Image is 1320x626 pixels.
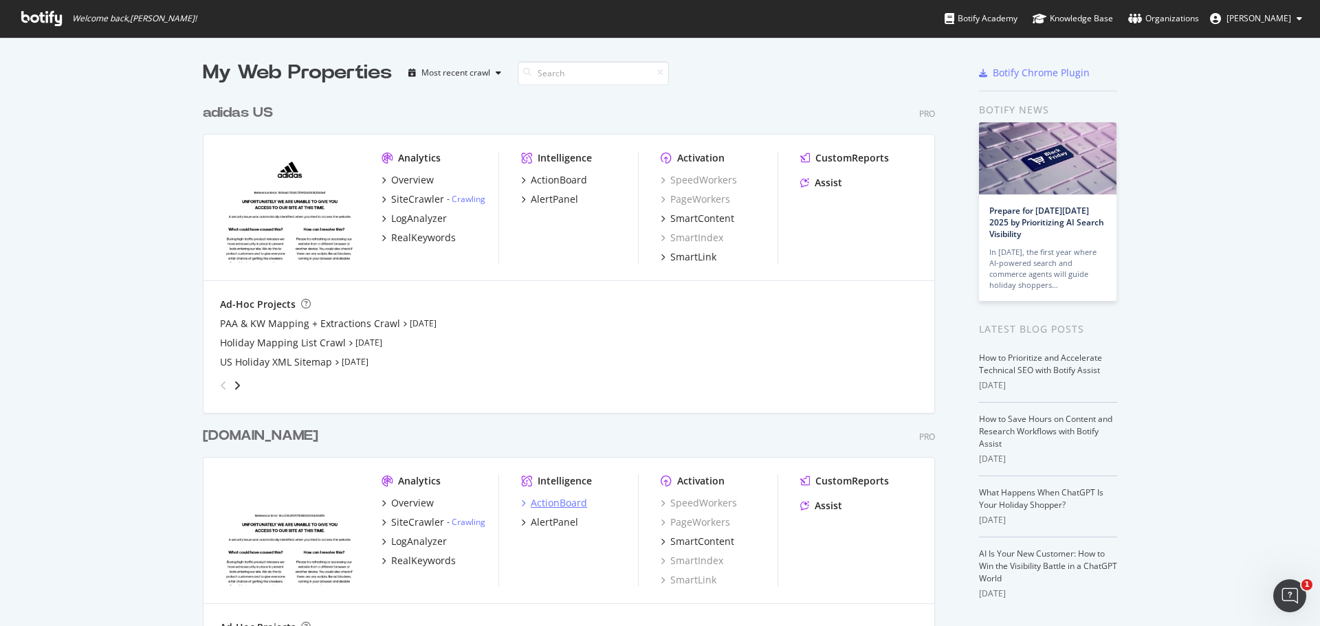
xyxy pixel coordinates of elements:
div: Activation [677,474,725,488]
div: My Web Properties [203,59,392,87]
div: RealKeywords [391,231,456,245]
a: SmartLink [661,250,716,264]
a: How to Prioritize and Accelerate Technical SEO with Botify Assist [979,352,1102,376]
a: CustomReports [800,151,889,165]
div: In [DATE], the first year where AI-powered search and commerce agents will guide holiday shoppers… [989,247,1106,291]
div: - [447,516,485,528]
span: Welcome back, [PERSON_NAME] ! [72,13,197,24]
img: adidas.com/us [220,151,360,262]
div: Analytics [398,151,441,165]
a: SmartContent [661,535,734,548]
div: AlertPanel [531,515,578,529]
button: [PERSON_NAME] [1199,8,1313,30]
div: adidas US [203,103,273,123]
a: PageWorkers [661,192,730,206]
a: Prepare for [DATE][DATE] 2025 by Prioritizing AI Search Visibility [989,205,1104,240]
a: SiteCrawler- Crawling [382,192,485,206]
a: AlertPanel [521,192,578,206]
a: What Happens When ChatGPT Is Your Holiday Shopper? [979,487,1103,511]
div: Latest Blog Posts [979,322,1117,337]
a: [DATE] [342,356,368,368]
a: SmartLink [661,573,716,587]
div: angle-right [232,379,242,392]
a: LogAnalyzer [382,212,447,225]
a: SmartContent [661,212,734,225]
div: Overview [391,173,434,187]
a: Assist [800,499,842,513]
img: Prepare for Black Friday 2025 by Prioritizing AI Search Visibility [979,122,1116,194]
div: Intelligence [538,474,592,488]
div: Assist [815,176,842,190]
div: LogAnalyzer [391,535,447,548]
input: Search [518,61,669,85]
a: PageWorkers [661,515,730,529]
a: How to Save Hours on Content and Research Workflows with Botify Assist [979,413,1112,449]
a: ActionBoard [521,173,587,187]
div: CustomReports [815,151,889,165]
a: adidas US [203,103,278,123]
span: 1 [1301,579,1312,590]
div: Analytics [398,474,441,488]
a: LogAnalyzer [382,535,447,548]
div: SmartLink [670,250,716,264]
div: SmartContent [670,535,734,548]
div: - [447,193,485,205]
div: Activation [677,151,725,165]
div: Ad-Hoc Projects [220,298,296,311]
a: SpeedWorkers [661,496,737,510]
a: [DATE] [355,337,382,348]
div: Pro [919,431,935,443]
div: Botify Academy [945,12,1017,25]
iframe: Intercom live chat [1273,579,1306,612]
div: SiteCrawler [391,192,444,206]
div: Botify Chrome Plugin [993,66,1090,80]
div: Pro [919,108,935,120]
div: Assist [815,499,842,513]
div: ActionBoard [531,496,587,510]
div: [DATE] [979,453,1117,465]
div: AlertPanel [531,192,578,206]
a: Crawling [452,193,485,205]
div: [DOMAIN_NAME] [203,426,318,446]
div: Most recent crawl [421,69,490,77]
a: SpeedWorkers [661,173,737,187]
a: RealKeywords [382,231,456,245]
div: LogAnalyzer [391,212,447,225]
div: Knowledge Base [1033,12,1113,25]
div: Botify news [979,102,1117,118]
div: Intelligence [538,151,592,165]
span: Kavit Vichhivora [1226,12,1291,24]
div: SmartContent [670,212,734,225]
a: SmartIndex [661,554,723,568]
a: [DATE] [410,317,437,329]
a: ActionBoard [521,496,587,510]
a: PAA & KW Mapping + Extractions Crawl [220,317,400,331]
a: AlertPanel [521,515,578,529]
a: SiteCrawler- Crawling [382,515,485,529]
div: ActionBoard [531,173,587,187]
a: AI Is Your New Customer: How to Win the Visibility Battle in a ChatGPT World [979,548,1117,584]
a: RealKeywords [382,554,456,568]
button: Most recent crawl [403,62,507,84]
div: SiteCrawler [391,515,444,529]
a: SmartIndex [661,231,723,245]
a: US Holiday XML Sitemap [220,355,332,369]
img: adidas.ca [220,474,360,585]
a: Assist [800,176,842,190]
div: [DATE] [979,588,1117,600]
div: RealKeywords [391,554,456,568]
a: Botify Chrome Plugin [979,66,1090,80]
div: [DATE] [979,379,1117,392]
a: Overview [382,173,434,187]
a: Holiday Mapping List Crawl [220,336,346,350]
div: Overview [391,496,434,510]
